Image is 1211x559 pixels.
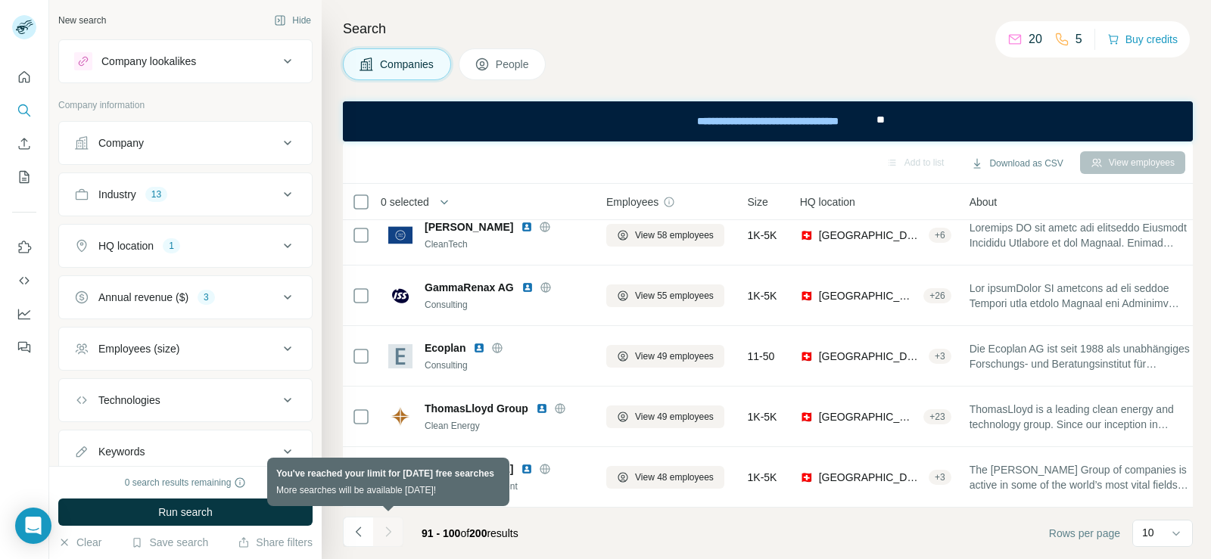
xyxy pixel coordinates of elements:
iframe: Banner [343,101,1193,141]
button: Company [59,125,312,161]
img: Logo of Stampfli AG [388,223,412,247]
button: Use Surfe API [12,267,36,294]
p: 20 [1029,30,1042,48]
span: View 48 employees [635,470,714,484]
span: 🇨🇭 [800,228,813,243]
span: Die Ecoplan AG ist seit 1988 als unabhängiges Forschungs- und Beratungsinstitut für konzeptionell... [970,341,1194,371]
span: 1K-5K [748,409,777,424]
button: Employees (size) [59,331,312,367]
div: New search [58,14,106,27]
span: [GEOGRAPHIC_DATA], [GEOGRAPHIC_DATA] [819,349,923,364]
span: View 49 employees [635,349,714,363]
span: View 49 employees [635,410,714,424]
button: HQ location1 [59,228,312,264]
button: Keywords [59,433,312,470]
div: Company [98,135,144,151]
span: of [460,527,469,539]
img: LinkedIn logo [473,342,485,354]
span: [GEOGRAPHIC_DATA], [GEOGRAPHIC_DATA] [819,288,918,303]
span: ThomasLloyd Group [425,401,528,416]
img: Logo of Ecoplan [388,344,412,368]
span: People [496,57,531,72]
button: Technologies [59,382,312,418]
span: [GEOGRAPHIC_DATA], [GEOGRAPHIC_DATA] [819,409,918,424]
span: HQ location [800,194,855,210]
span: 11-50 [748,349,775,364]
div: + 3 [929,470,951,484]
span: Size [748,194,768,210]
button: Industry13 [59,176,312,213]
div: + 26 [923,289,951,303]
span: [PERSON_NAME] [425,219,513,234]
span: 91 - 100 [422,527,460,539]
img: LinkedIn logo [536,402,548,415]
button: Navigate to previous page [343,517,373,547]
div: Annual revenue ($) [98,290,188,305]
button: View 48 employees [606,466,724,489]
h4: Search [343,18,1193,39]
span: 1K-5K [748,228,777,243]
div: Technologies [98,393,160,408]
span: GammaRenax AG [425,280,514,295]
div: CleanTech [425,238,588,251]
button: Feedback [12,334,36,361]
span: Run search [158,505,213,520]
div: HQ location [98,238,154,253]
span: View 58 employees [635,228,714,242]
button: Hide [263,9,322,32]
div: + 23 [923,410,951,424]
button: Dashboard [12,300,36,328]
div: 3 [198,290,215,304]
span: results [422,527,518,539]
span: 1K-5K [748,470,777,485]
span: ThomasLloyd is a leading clean energy and technology group. Since our inception in [DATE], we hav... [970,402,1194,432]
button: View 49 employees [606,345,724,368]
span: [GEOGRAPHIC_DATA], [GEOGRAPHIC_DATA] [819,470,923,485]
div: 0 search results remaining [125,476,247,489]
div: Business Development [425,480,588,493]
span: The [PERSON_NAME] Group of companies is active in some of the world’s most vital fields namely en... [970,462,1194,492]
p: Company information [58,98,313,112]
span: 🇨🇭 [800,470,813,485]
p: 10 [1142,525,1154,540]
span: [PERSON_NAME] [425,461,513,477]
button: Run search [58,498,313,526]
span: About [970,194,998,210]
div: Consulting [425,359,588,372]
img: LinkedIn logo [521,463,533,475]
span: 0 selected [381,194,429,210]
span: Ecoplan [425,340,465,356]
button: Share filters [238,535,313,550]
button: View 55 employees [606,284,724,307]
div: + 6 [929,228,951,242]
span: 200 [469,527,487,539]
span: 1K-5K [748,288,777,303]
button: Buy credits [1107,29,1178,50]
span: Lor ipsumDolor SI ametcons ad eli seddoe Tempori utla etdolo Magnaal eni Adminimv Quisnost - exer... [970,281,1194,311]
img: LinkedIn logo [521,221,533,233]
div: Industry [98,187,136,202]
img: Logo of GammaRenax AG [388,284,412,308]
div: Employees (size) [98,341,179,356]
div: Open Intercom Messenger [15,508,51,544]
p: 5 [1076,30,1082,48]
span: Loremips DO sit ametc adi elitseddo Eiusmodt Incididu Utlabore et dol Magnaal. Enimad Minimveniam... [970,220,1194,250]
span: 🇨🇭 [800,288,813,303]
div: + 3 [929,349,951,363]
button: Search [12,97,36,124]
span: View 55 employees [635,289,714,303]
button: Quick start [12,64,36,91]
span: Employees [606,194,658,210]
img: Logo of ThomasLloyd Group [388,405,412,429]
div: Clean Energy [425,419,588,433]
button: View 49 employees [606,405,724,428]
button: Company lookalikes [59,43,312,79]
div: 13 [145,188,167,201]
img: Logo of Weidmann [388,465,412,489]
button: Clear [58,535,101,550]
span: Companies [380,57,435,72]
span: Rows per page [1049,526,1120,541]
div: Consulting [425,298,588,312]
img: LinkedIn logo [521,281,534,293]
